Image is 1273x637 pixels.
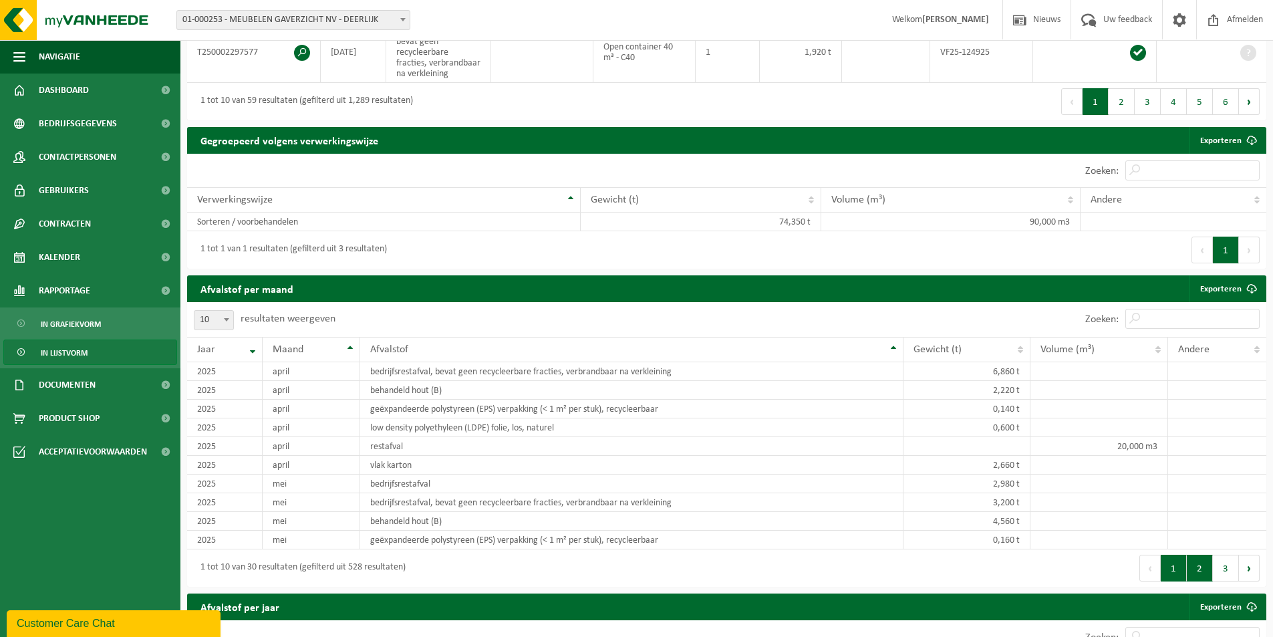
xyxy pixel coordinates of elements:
td: 2025 [187,381,263,400]
td: 0,160 t [903,531,1030,549]
button: 5 [1187,88,1213,115]
span: Gewicht (t) [913,344,962,355]
span: In lijstvorm [41,340,88,366]
span: 01-000253 - MEUBELEN GAVERZICHT NV - DEERLIJK [176,10,410,30]
label: resultaten weergeven [241,313,335,324]
td: april [263,381,360,400]
td: 2,660 t [903,456,1030,475]
a: In grafiekvorm [3,311,177,336]
td: geëxpandeerde polystyreen (EPS) verpakking (< 1 m² per stuk), recycleerbaar [360,531,903,549]
td: 2025 [187,456,263,475]
span: In grafiekvorm [41,311,101,337]
td: bedrijfsrestafval [360,475,903,493]
button: Next [1239,88,1260,115]
td: bedrijfsrestafval, bevat geen recycleerbare fracties, verbrandbaar na verkleining [386,21,491,83]
td: restafval [360,437,903,456]
td: T250002297577 [187,21,321,83]
td: 1,920 t [760,21,843,83]
td: 2,980 t [903,475,1030,493]
span: Navigatie [39,40,80,74]
td: mei [263,512,360,531]
span: Rapportage [39,274,90,307]
td: behandeld hout (B) [360,512,903,531]
td: bedrijfsrestafval, bevat geen recycleerbare fracties, verbrandbaar na verkleining [360,362,903,381]
label: Zoeken: [1085,314,1119,325]
div: 1 tot 10 van 30 resultaten (gefilterd uit 528 resultaten) [194,556,406,580]
td: 6,860 t [903,362,1030,381]
div: 1 tot 10 van 59 resultaten (gefilterd uit 1,289 resultaten) [194,90,413,114]
iframe: chat widget [7,608,223,637]
span: Acceptatievoorwaarden [39,435,147,469]
button: Previous [1191,237,1213,263]
td: april [263,456,360,475]
button: 2 [1187,555,1213,582]
td: 2025 [187,400,263,418]
td: 0,600 t [903,418,1030,437]
td: 0,140 t [903,400,1030,418]
a: Exporteren [1189,594,1265,620]
button: Previous [1061,88,1083,115]
span: 10 [194,310,234,330]
td: 2025 [187,493,263,512]
span: Jaar [197,344,215,355]
td: Open container 40 m³ - C40 [593,21,695,83]
span: Bedrijfsgegevens [39,107,117,140]
td: 74,350 t [581,213,821,231]
span: Contactpersonen [39,140,116,174]
td: mei [263,493,360,512]
span: Product Shop [39,402,100,435]
td: 2025 [187,475,263,493]
td: april [263,362,360,381]
td: geëxpandeerde polystyreen (EPS) verpakking (< 1 m² per stuk), recycleerbaar [360,400,903,418]
span: 10 [194,311,233,330]
button: Next [1239,555,1260,582]
strong: [PERSON_NAME] [922,15,989,25]
td: 2025 [187,362,263,381]
a: Exporteren [1189,275,1265,302]
td: bedrijfsrestafval, bevat geen recycleerbare fracties, verbrandbaar na verkleining [360,493,903,512]
h2: Afvalstof per jaar [187,594,293,620]
td: vlak karton [360,456,903,475]
td: april [263,400,360,418]
span: Afvalstof [370,344,408,355]
td: 20,000 m3 [1030,437,1167,456]
span: Andere [1091,195,1122,205]
button: 1 [1213,237,1239,263]
td: april [263,418,360,437]
span: Dashboard [39,74,89,107]
td: 4,560 t [903,512,1030,531]
h2: Gegroepeerd volgens verwerkingswijze [187,127,392,153]
td: 3,200 t [903,493,1030,512]
td: 2025 [187,437,263,456]
td: april [263,437,360,456]
td: 2025 [187,531,263,549]
button: 1 [1161,555,1187,582]
td: [DATE] [321,21,386,83]
td: Sorteren / voorbehandelen [187,213,581,231]
button: 6 [1213,88,1239,115]
button: Next [1239,237,1260,263]
td: 1 [696,21,760,83]
h2: Afvalstof per maand [187,275,307,301]
td: mei [263,531,360,549]
button: 4 [1161,88,1187,115]
span: Andere [1178,344,1210,355]
button: 3 [1135,88,1161,115]
button: Previous [1139,555,1161,582]
span: Verwerkingswijze [197,195,273,205]
button: 3 [1213,555,1239,582]
button: 1 [1083,88,1109,115]
div: 1 tot 1 van 1 resultaten (gefilterd uit 3 resultaten) [194,238,387,262]
td: 90,000 m3 [821,213,1081,231]
span: Gebruikers [39,174,89,207]
td: 2025 [187,512,263,531]
button: 2 [1109,88,1135,115]
td: behandeld hout (B) [360,381,903,400]
td: low density polyethyleen (LDPE) folie, los, naturel [360,418,903,437]
span: Documenten [39,368,96,402]
span: Volume (m³) [1040,344,1095,355]
a: Exporteren [1189,127,1265,154]
td: VF25-124925 [930,21,1033,83]
td: mei [263,475,360,493]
